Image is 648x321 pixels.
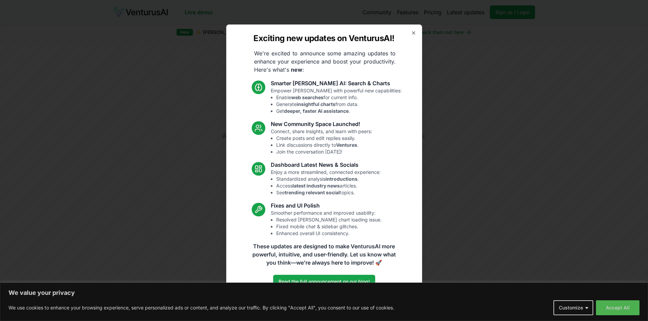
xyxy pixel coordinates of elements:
[271,169,381,196] p: Enjoy a more streamlined, connected experience:
[271,210,382,237] p: Smoother performance and improved usability:
[336,142,357,148] strong: Ventures
[276,135,372,142] li: Create posts and edit replies easily.
[285,190,340,195] strong: trending relevant social
[271,120,372,128] h3: New Community Space Launched!
[253,33,394,44] h2: Exciting new updates on VenturusAI!
[276,230,382,237] li: Enhanced overall UI consistency.
[249,49,401,74] p: We're excited to announce some amazing updates to enhance your experience and boost your producti...
[271,87,402,114] p: Empower [PERSON_NAME] with powerful new capabilities:
[276,142,372,148] li: Link discussions directly to .
[276,94,402,101] li: Enable for current info.
[276,101,402,108] li: Generate from data.
[276,182,381,189] li: Access articles.
[276,223,382,230] li: Fixed mobile chat & sidebar glitches.
[297,101,335,107] strong: insightful charts
[284,108,349,114] strong: deeper, faster AI assistance
[248,242,400,267] p: These updates are designed to make VenturusAI more powerful, intuitive, and user-friendly. Let us...
[293,183,340,189] strong: latest industry news
[271,128,372,155] p: Connect, share insights, and learn with peers:
[276,189,381,196] li: See topics.
[271,79,402,87] h3: Smarter [PERSON_NAME] AI: Search & Charts
[291,66,302,73] strong: new
[271,161,381,169] h3: Dashboard Latest News & Socials
[276,216,382,223] li: Resolved [PERSON_NAME] chart loading issue.
[276,148,372,155] li: Join the conversation [DATE]!
[271,201,382,210] h3: Fixes and UI Polish
[291,94,323,100] strong: web searches
[273,275,375,288] a: Read the full announcement on our blog!
[276,176,381,182] li: Standardized analysis .
[326,176,358,182] strong: introductions
[276,108,402,114] li: Get .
